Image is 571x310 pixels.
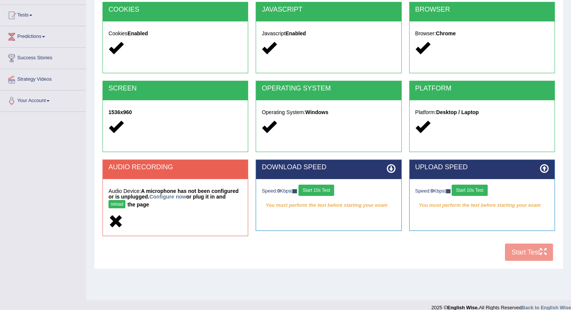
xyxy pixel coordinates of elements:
[305,109,328,115] strong: Windows
[0,90,86,109] a: Your Account
[262,31,395,36] h5: Javascript
[108,164,242,171] h2: AUDIO RECORDING
[108,6,242,14] h2: COOKIES
[452,185,487,196] button: Start 10s Test
[415,200,549,211] em: You must perform the test before starting your exam
[0,26,86,45] a: Predictions
[108,188,238,208] strong: A microphone has not been configured or is unplugged. or plug it in and the page
[444,189,450,193] img: ajax-loader-fb-connection.gif
[415,6,549,14] h2: BROWSER
[149,194,186,200] a: Configure now
[285,30,306,36] strong: Enabled
[262,185,395,198] div: Speed: Kbps
[262,110,395,115] h5: Operating System:
[262,164,395,171] h2: DOWNLOAD SPEED
[291,189,297,193] img: ajax-loader-fb-connection.gif
[436,109,479,115] strong: Desktop / Laptop
[0,5,86,24] a: Tests
[431,188,433,194] strong: 0
[415,85,549,92] h2: PLATFORM
[415,110,549,115] h5: Platform:
[262,6,395,14] h2: JAVASCRIPT
[108,109,132,115] strong: 1536x960
[128,30,148,36] strong: Enabled
[277,188,280,194] strong: 0
[108,188,242,210] h5: Audio Device:
[108,200,125,208] button: reload
[108,85,242,92] h2: SCREEN
[262,200,395,211] em: You must perform the test before starting your exam
[415,31,549,36] h5: Browser:
[262,85,395,92] h2: OPERATING SYSTEM
[108,31,242,36] h5: Cookies
[0,69,86,88] a: Strategy Videos
[415,164,549,171] h2: UPLOAD SPEED
[436,30,456,36] strong: Chrome
[415,185,549,198] div: Speed: Kbps
[0,48,86,66] a: Success Stories
[298,185,334,196] button: Start 10s Test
